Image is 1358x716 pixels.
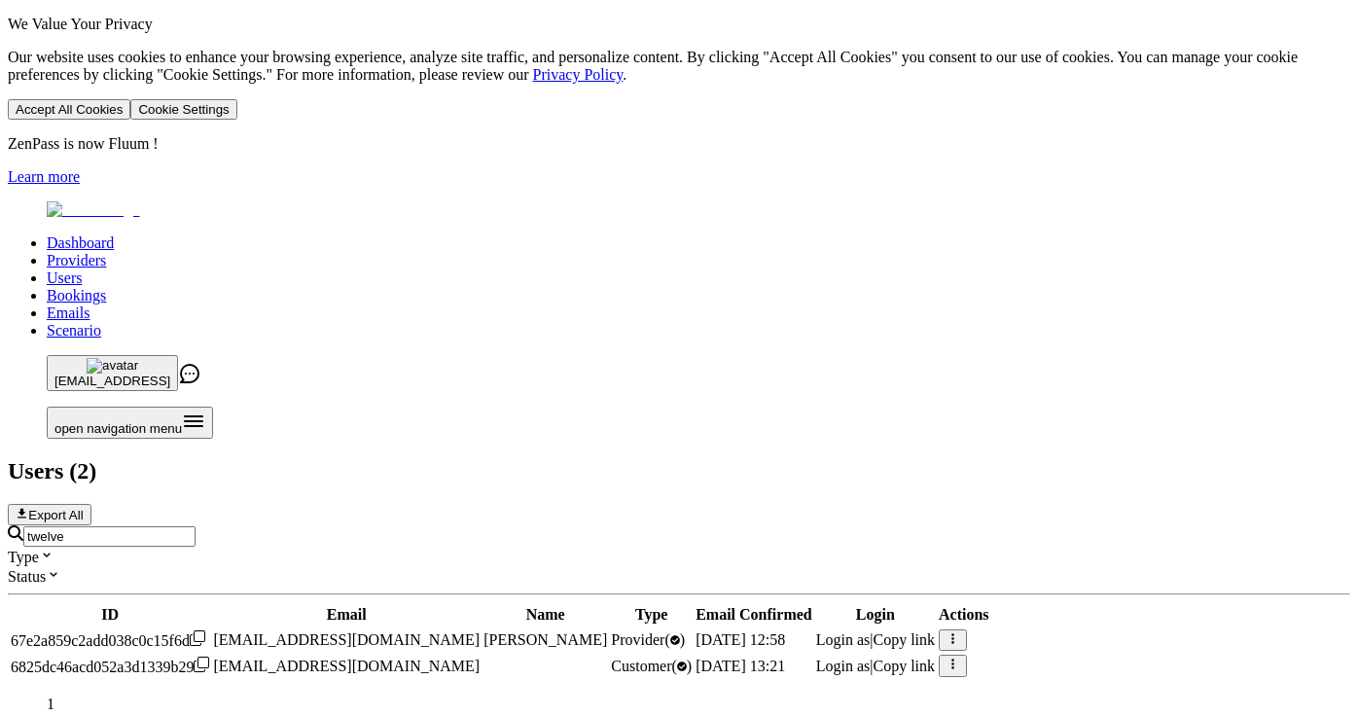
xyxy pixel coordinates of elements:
div: Click to copy [11,657,209,676]
span: [PERSON_NAME] [483,631,607,648]
div: Status [8,566,1350,586]
button: Cookie Settings [130,99,236,120]
button: Accept All Cookies [8,99,130,120]
p: ZenPass is now Fluum ! [8,135,1350,153]
th: Email Confirmed [695,605,813,625]
a: Learn more [8,168,80,185]
a: Privacy Policy [533,66,624,83]
a: Bookings [47,287,106,304]
span: [EMAIL_ADDRESS] [54,374,170,388]
div: | [816,631,935,649]
span: [DATE] 13:21 [696,658,785,674]
th: Type [610,605,693,625]
a: Users [47,269,82,286]
th: Actions [938,605,990,625]
span: Login as [816,658,871,674]
p: Our website uses cookies to enhance your browsing experience, analyze site traffic, and personali... [8,49,1350,84]
a: Scenario [47,322,101,339]
span: 1 [47,696,54,712]
div: | [816,658,935,675]
a: Dashboard [47,234,114,251]
th: Email [212,605,481,625]
th: Login [815,605,936,625]
th: ID [10,605,210,625]
button: avatar[EMAIL_ADDRESS] [47,355,178,391]
a: Emails [47,304,89,321]
div: Click to copy [11,630,209,650]
button: Open menu [47,407,213,439]
button: Export All [8,504,91,525]
img: avatar [87,358,138,374]
h2: Users ( 2 ) [8,458,1350,484]
th: Name [482,605,608,625]
span: [DATE] 12:58 [696,631,785,648]
span: validated [611,658,692,674]
span: [EMAIL_ADDRESS][DOMAIN_NAME] [213,658,480,674]
span: Login as [816,631,871,648]
p: We Value Your Privacy [8,16,1350,33]
span: open navigation menu [54,421,182,436]
span: validated [611,631,685,648]
span: Copy link [873,631,935,648]
a: Providers [47,252,106,268]
input: Search by email [23,526,196,547]
div: Type [8,547,1350,566]
span: [EMAIL_ADDRESS][DOMAIN_NAME] [213,631,480,648]
span: Copy link [873,658,935,674]
img: Fluum Logo [47,201,140,219]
